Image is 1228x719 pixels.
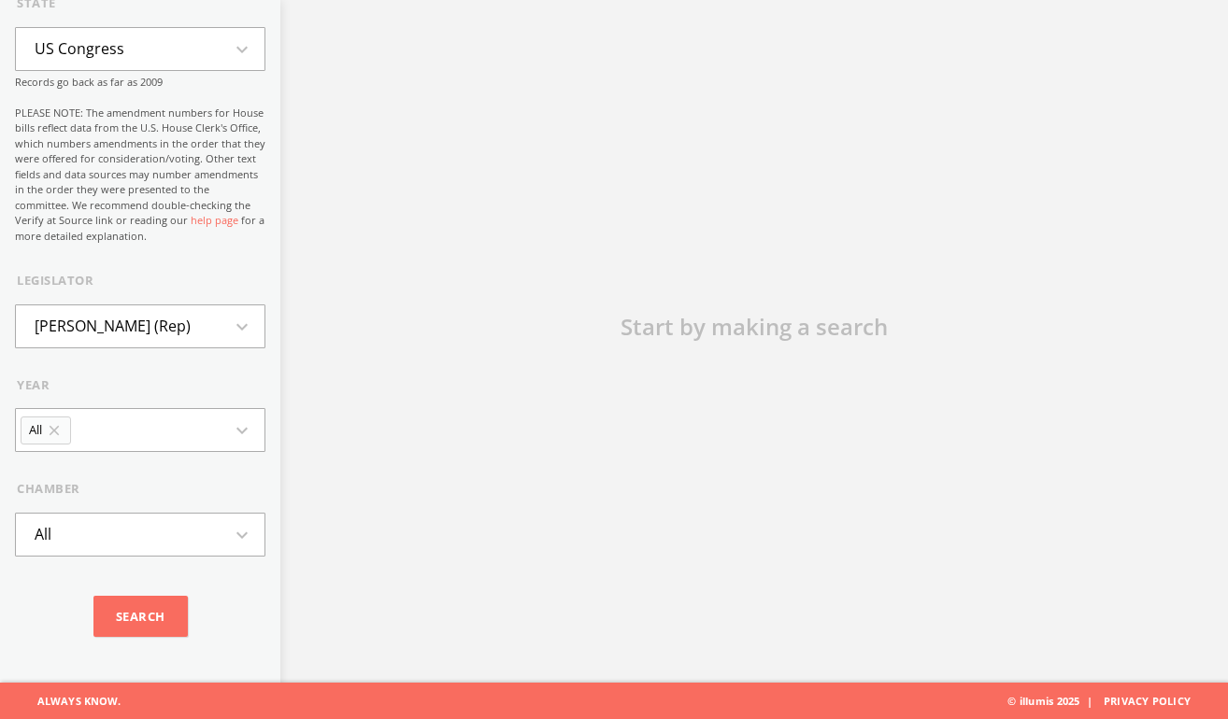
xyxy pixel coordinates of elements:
div: legislator [17,273,265,291]
button: Allcloseexpand_more [15,409,265,453]
i: expand_more [231,419,264,442]
div: Start by making a search [474,310,1035,344]
li: All [16,515,70,556]
div: Records go back as far as 2009 [15,75,265,245]
button: Allexpand_more [15,513,265,557]
input: Search [93,597,188,638]
i: close [46,422,63,439]
li: [PERSON_NAME] (Rep) [16,306,209,347]
span: | [1079,694,1100,708]
div: year [17,376,265,395]
button: US Congressexpand_more [15,27,265,71]
a: Privacy Policy [1104,694,1191,708]
i: expand_more [231,524,264,546]
i: expand_more [231,316,264,338]
div: PLEASE NOTE: The amendment numbers for House bills reflect data from the U.S. House Clerk's Offic... [15,106,265,245]
a: help page [191,214,238,228]
li: Allclose [21,416,71,444]
button: [PERSON_NAME] (Rep)expand_more [15,304,265,348]
i: expand_more [231,38,264,61]
li: US Congress [16,29,143,70]
div: chamber [17,481,265,500]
